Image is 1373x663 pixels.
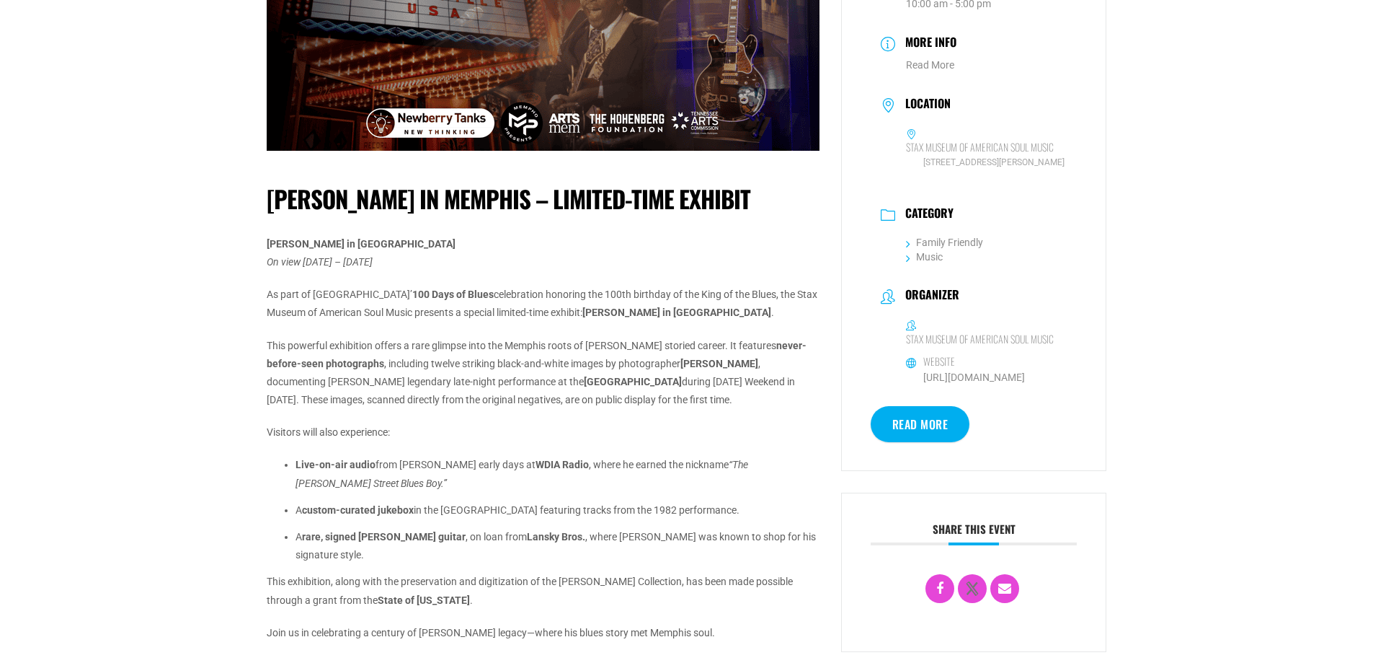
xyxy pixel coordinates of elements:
h3: Location [898,97,951,114]
a: Music [906,251,943,263]
b: State of [US_STATE] [378,594,470,606]
b: [GEOGRAPHIC_DATA] [584,376,682,387]
a: Share on Facebook [925,574,954,603]
h3: More Info [898,33,956,54]
b: [PERSON_NAME] in [GEOGRAPHIC_DATA] [582,307,771,318]
a: Email [990,574,1019,603]
h6: Website [923,355,955,368]
p: This exhibition, along with the preservation and digitization of the [PERSON_NAME] Collection, ha... [267,573,819,609]
p: As part of [GEOGRAPHIC_DATA]’ celebration honoring the 100th birthday of the King of the Blues, t... [267,286,819,322]
b: never-before-seen photographs [267,340,807,369]
a: [URL][DOMAIN_NAME] [923,372,1025,383]
i: On view [DATE] – [DATE] [267,256,373,268]
i: “The [PERSON_NAME] Street Blues Boy.” [296,459,748,488]
a: Family Friendly [906,237,983,248]
h6: Stax Museum of American Soul Music [906,141,1054,154]
h3: Category [898,206,954,224]
li: A in the [GEOGRAPHIC_DATA] featuring tracks from the 1982 performance. [296,501,819,528]
h3: Share this event [871,522,1077,545]
b: Lansky Bros. [527,531,585,543]
b: [PERSON_NAME] in [GEOGRAPHIC_DATA] [267,238,456,250]
p: Visitors will also experience: [267,423,819,442]
b: 100 Days of Blues [412,289,494,300]
h6: Stax Museum of American Soul Music [906,333,1054,346]
a: X Social Network [958,574,987,603]
b: custom-curated jukebox [302,504,414,516]
a: Read More [871,406,970,442]
b: WDIA Radio [536,459,589,470]
b: [PERSON_NAME] [680,358,758,369]
p: Join us in celebrating a century of [PERSON_NAME] legacy—where his blues story met Memphis soul. [267,624,819,642]
span: [STREET_ADDRESS][PERSON_NAME] [906,156,1067,170]
b: rare, signed [PERSON_NAME] guitar [302,531,466,543]
b: Live-on-air audio [296,459,376,470]
li: A , on loan from , where [PERSON_NAME] was known to shop for his signature style. [296,528,819,573]
p: This powerful exhibition offers a rare glimpse into the Memphis roots of [PERSON_NAME] storied ca... [267,337,819,410]
h1: [PERSON_NAME] in Memphis – Limited-Time Exhibit [267,185,819,214]
li: from [PERSON_NAME] early days at , where he earned the nickname [296,456,819,501]
h3: Organizer [898,288,959,305]
a: Read More [906,59,954,71]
